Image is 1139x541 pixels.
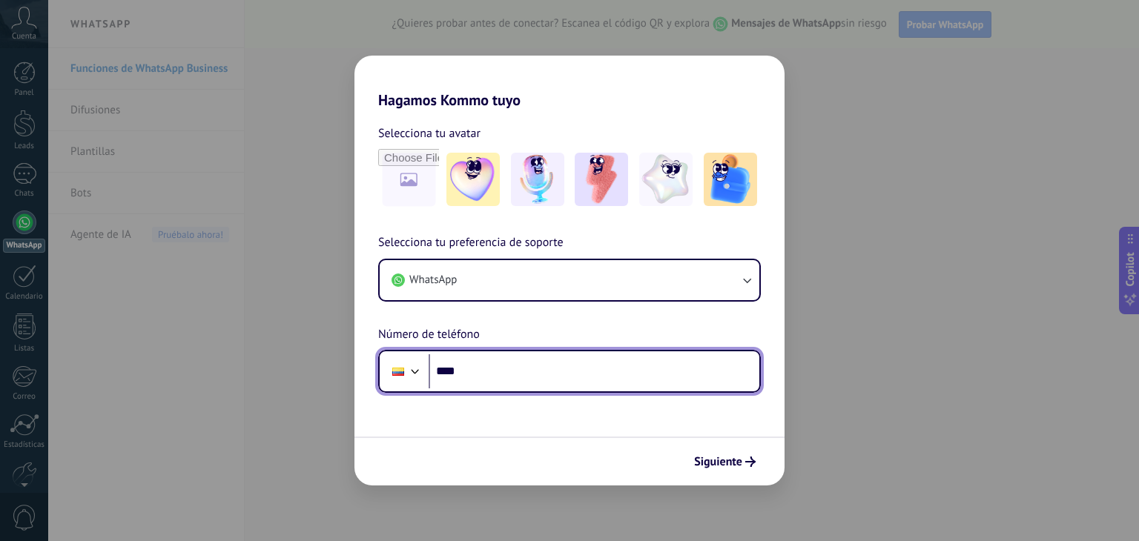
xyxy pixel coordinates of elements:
button: WhatsApp [380,260,759,300]
span: Selecciona tu avatar [378,124,481,143]
img: -4.jpeg [639,153,693,206]
h2: Hagamos Kommo tuyo [354,56,785,109]
span: WhatsApp [409,273,457,288]
span: Siguiente [694,457,742,467]
img: -3.jpeg [575,153,628,206]
img: -2.jpeg [511,153,564,206]
span: Selecciona tu preferencia de soporte [378,233,564,253]
div: Ecuador: + 593 [384,356,412,387]
span: Número de teléfono [378,325,480,345]
img: -5.jpeg [704,153,757,206]
button: Siguiente [687,449,762,474]
img: -1.jpeg [446,153,500,206]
